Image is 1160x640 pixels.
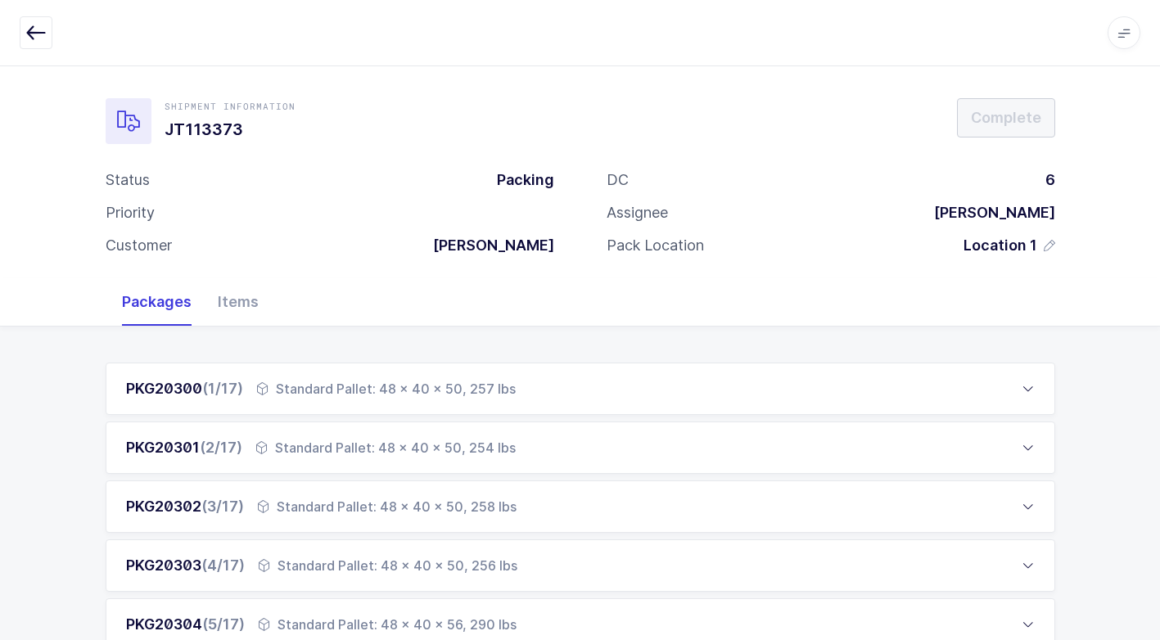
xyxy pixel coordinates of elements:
[420,236,554,255] div: [PERSON_NAME]
[205,278,272,326] div: Items
[106,421,1055,474] div: PKG20301(2/17) Standard Pallet: 48 x 40 x 50, 254 lbs
[484,170,554,190] div: Packing
[126,438,242,457] div: PKG20301
[201,498,244,515] span: (3/17)
[255,438,516,457] div: Standard Pallet: 48 x 40 x 50, 254 lbs
[257,497,517,516] div: Standard Pallet: 48 x 40 x 50, 258 lbs
[256,379,516,399] div: Standard Pallet: 48 x 40 x 50, 257 lbs
[258,615,517,634] div: Standard Pallet: 48 x 40 x 56, 290 lbs
[258,556,517,575] div: Standard Pallet: 48 x 40 x 50, 256 lbs
[106,236,172,255] div: Customer
[971,107,1041,128] span: Complete
[106,480,1055,533] div: PKG20302(3/17) Standard Pallet: 48 x 40 x 50, 258 lbs
[126,379,243,399] div: PKG20300
[109,278,205,326] div: Packages
[202,615,245,633] span: (5/17)
[921,203,1055,223] div: [PERSON_NAME]
[1045,171,1055,188] span: 6
[126,497,244,516] div: PKG20302
[201,557,245,574] span: (4/17)
[957,98,1055,137] button: Complete
[607,236,704,255] div: Pack Location
[106,363,1055,415] div: PKG20300(1/17) Standard Pallet: 48 x 40 x 50, 257 lbs
[607,170,629,190] div: DC
[202,380,243,397] span: (1/17)
[165,116,296,142] h1: JT113373
[964,236,1055,255] button: Location 1
[106,170,150,190] div: Status
[126,556,245,575] div: PKG20303
[106,203,155,223] div: Priority
[165,100,296,113] div: Shipment Information
[200,439,242,456] span: (2/17)
[106,539,1055,592] div: PKG20303(4/17) Standard Pallet: 48 x 40 x 50, 256 lbs
[607,203,668,223] div: Assignee
[964,236,1037,255] span: Location 1
[126,615,245,634] div: PKG20304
